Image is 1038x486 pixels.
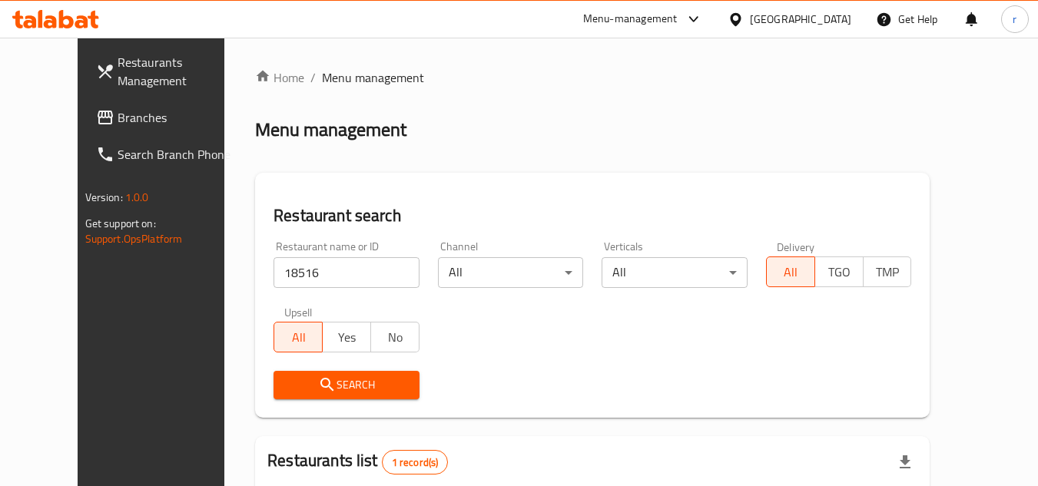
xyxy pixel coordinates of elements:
[821,261,857,283] span: TGO
[274,204,911,227] h2: Restaurant search
[84,136,251,173] a: Search Branch Phone
[887,444,924,481] div: Export file
[118,145,239,164] span: Search Branch Phone
[255,68,930,87] nav: breadcrumb
[322,68,424,87] span: Menu management
[274,322,323,352] button: All
[274,371,420,399] button: Search
[814,256,864,287] button: TGO
[125,187,149,207] span: 1.0.0
[322,322,371,352] button: Yes
[310,68,316,87] li: /
[750,11,851,28] div: [GEOGRAPHIC_DATA]
[84,44,251,99] a: Restaurants Management
[274,257,420,288] input: Search for restaurant name or ID..
[286,375,407,395] span: Search
[284,306,313,317] label: Upsell
[583,10,678,28] div: Menu-management
[280,326,317,349] span: All
[267,449,448,474] h2: Restaurants list
[118,108,239,127] span: Branches
[85,229,183,249] a: Support.OpsPlatform
[438,257,584,288] div: All
[85,187,123,207] span: Version:
[1013,11,1016,28] span: r
[773,261,809,283] span: All
[766,256,815,287] button: All
[255,68,304,87] a: Home
[870,261,906,283] span: TMP
[863,256,912,287] button: TMP
[370,322,420,352] button: No
[118,53,239,90] span: Restaurants Management
[602,257,748,288] div: All
[382,450,449,474] div: Total records count
[777,241,815,252] label: Delivery
[84,99,251,136] a: Branches
[329,326,365,349] span: Yes
[255,117,406,142] h2: Menu management
[383,455,448,470] span: 1 record(s)
[85,213,156,233] span: Get support on:
[377,326,413,349] span: No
